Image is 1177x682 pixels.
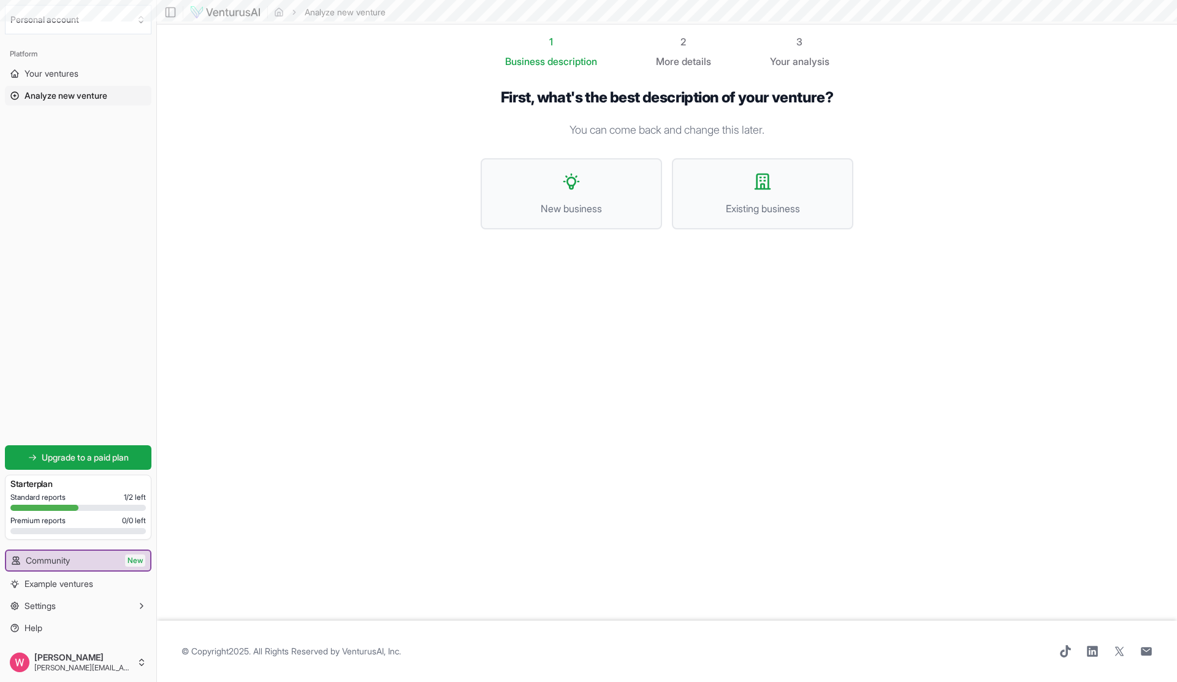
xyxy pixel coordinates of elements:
[25,622,42,634] span: Help
[342,646,399,656] a: VenturusAI, Inc
[26,554,70,567] span: Community
[34,663,132,673] span: [PERSON_NAME][EMAIL_ADDRESS][DOMAIN_NAME]
[494,201,649,216] span: New business
[42,451,129,464] span: Upgrade to a paid plan
[25,578,93,590] span: Example ventures
[5,574,151,594] a: Example ventures
[481,121,853,139] p: You can come back and change this later.
[10,516,66,526] span: Premium reports
[481,158,662,229] button: New business
[5,445,151,470] a: Upgrade to a paid plan
[685,201,840,216] span: Existing business
[122,516,146,526] span: 0 / 0 left
[656,34,711,49] div: 2
[547,55,597,67] span: description
[34,652,132,663] span: [PERSON_NAME]
[25,67,78,80] span: Your ventures
[5,64,151,83] a: Your ventures
[6,551,150,570] a: CommunityNew
[682,55,711,67] span: details
[10,478,146,490] h3: Starter plan
[770,34,829,49] div: 3
[5,44,151,64] div: Platform
[5,648,151,677] button: [PERSON_NAME][PERSON_NAME][EMAIL_ADDRESS][DOMAIN_NAME]
[5,86,151,105] a: Analyze new venture
[25,90,107,102] span: Analyze new venture
[124,492,146,502] span: 1 / 2 left
[125,554,145,567] span: New
[481,88,853,107] h1: First, what's the best description of your venture?
[10,653,29,672] img: ACg8ocIyuUSrHPQ-4GbuD-ZUVvnFpbLWwfHO-sOF5FOnUUm-SLKG6A=s96-c
[10,492,66,502] span: Standard reports
[770,54,790,69] span: Your
[793,55,829,67] span: analysis
[5,618,151,638] a: Help
[25,600,56,612] span: Settings
[505,34,597,49] div: 1
[656,54,679,69] span: More
[5,596,151,616] button: Settings
[672,158,853,229] button: Existing business
[181,645,401,657] span: © Copyright 2025 . All Rights Reserved by .
[505,54,545,69] span: Business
